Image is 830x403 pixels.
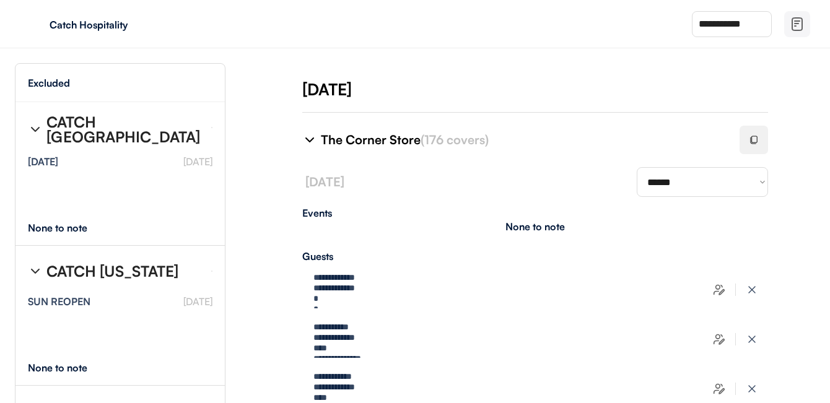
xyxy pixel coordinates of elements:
img: chevron-right%20%281%29.svg [28,264,43,279]
div: Catch Hospitality [50,20,206,30]
img: users-edit.svg [713,284,725,296]
img: yH5BAEAAAAALAAAAAABAAEAAAIBRAA7 [25,14,45,34]
div: [DATE] [302,78,830,100]
img: x-close%20%283%29.svg [746,284,758,296]
font: [DATE] [305,174,344,189]
div: [DATE] [28,157,58,167]
font: [DATE] [183,295,212,308]
img: file-02.svg [790,17,805,32]
div: SUN REOPEN [28,297,90,306]
img: users-edit.svg [713,333,725,345]
div: The Corner Store [321,131,725,149]
img: chevron-right%20%281%29.svg [302,132,317,147]
img: x-close%20%283%29.svg [746,383,758,395]
img: chevron-right%20%281%29.svg [28,122,43,137]
div: CATCH [US_STATE] [46,264,178,279]
img: x-close%20%283%29.svg [746,333,758,345]
div: None to note [28,223,110,233]
div: None to note [505,222,565,232]
div: None to note [28,363,110,373]
div: Events [302,208,768,218]
div: Excluded [28,78,70,88]
font: (176 covers) [421,132,489,147]
div: CATCH [GEOGRAPHIC_DATA] [46,115,201,144]
div: Guests [302,251,768,261]
font: [DATE] [183,155,212,168]
img: users-edit.svg [713,383,725,395]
